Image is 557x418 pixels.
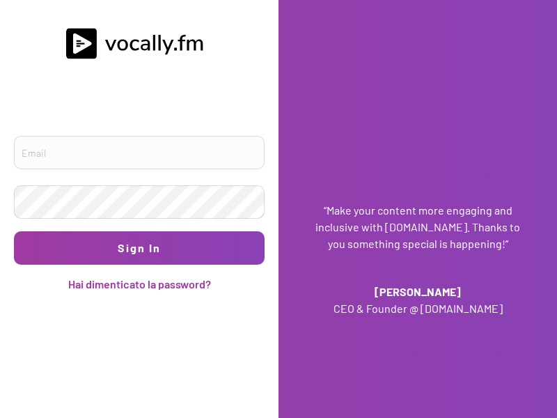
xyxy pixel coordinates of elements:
h3: “Make your content more engaging and inclusive with [DOMAIN_NAME]. Thanks to you something specia... [313,202,522,252]
h3: [PERSON_NAME] [313,284,522,300]
input: Email [14,136,265,169]
img: vocally%20logo.svg [66,28,212,59]
button: Sign In [14,231,265,265]
h3: CEO & Founder @ [DOMAIN_NAME] [313,300,522,317]
img: yH5BAEAAAAALAAAAAABAAEAAAIBRAA7 [383,101,453,171]
a: Hai dimenticato la password? [68,279,211,290]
